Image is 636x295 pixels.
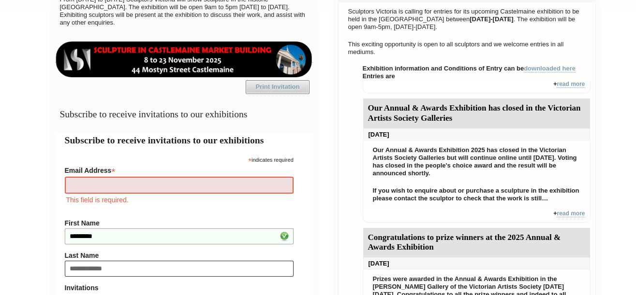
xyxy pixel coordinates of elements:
[55,42,313,77] img: castlemaine-ldrbd25v2.png
[65,284,294,292] strong: Invitations
[343,5,591,33] p: Sculptors Victoria is calling for entries for its upcoming Castelmaine exhibition to be held in t...
[246,80,310,94] a: Print Invitation
[557,81,585,88] a: read more
[65,164,294,175] label: Email Address
[368,144,585,180] p: Our Annual & Awards Exhibition 2025 has closed in the Victorian Artists Society Galleries but wil...
[65,252,294,259] label: Last Name
[363,98,590,128] div: Our Annual & Awards Exhibition has closed in the Victorian Artists Society Galleries
[65,219,294,227] label: First Name
[65,195,294,205] div: This field is required.
[363,210,591,223] div: +
[363,80,591,93] div: +
[524,65,576,72] a: downloaded here
[65,155,294,164] div: indicates required
[363,128,590,141] div: [DATE]
[363,65,576,72] strong: Exhibition information and Conditions of Entry can be
[557,210,585,217] a: read more
[368,184,585,205] p: If you wish to enquire about or purchase a sculpture in the exhibition please contact the sculpto...
[343,38,591,58] p: This exciting opportunity is open to all sculptors and we welcome entries in all mediums.
[470,15,514,23] strong: [DATE]-[DATE]
[65,133,303,147] h2: Subscribe to receive invitations to our exhibitions
[363,257,590,270] div: [DATE]
[363,228,590,258] div: Congratulations to prize winners at the 2025 Annual & Awards Exhibition
[55,105,313,124] h3: Subscribe to receive invitations to our exhibitions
